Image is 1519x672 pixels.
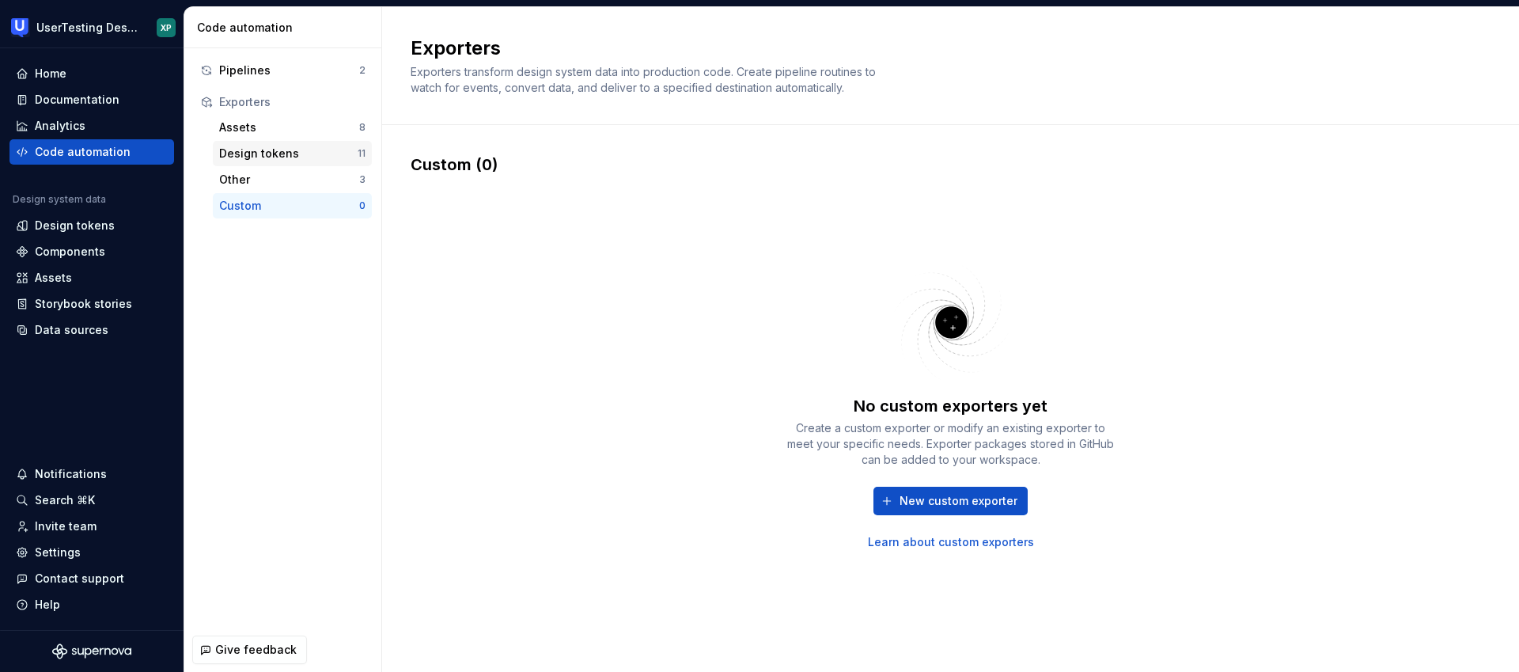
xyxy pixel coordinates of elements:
[35,571,124,587] div: Contact support
[9,87,174,112] a: Documentation
[35,492,95,508] div: Search ⌘K
[35,218,115,233] div: Design tokens
[35,296,132,312] div: Storybook stories
[9,265,174,290] a: Assets
[35,545,81,560] div: Settings
[219,198,359,214] div: Custom
[35,92,119,108] div: Documentation
[213,115,372,140] button: Assets8
[35,322,108,338] div: Data sources
[785,420,1117,468] div: Create a custom exporter or modify an existing exporter to meet your specific needs. Exporter pac...
[219,172,359,188] div: Other
[36,20,138,36] div: UserTesting Design System
[9,239,174,264] a: Components
[9,540,174,565] a: Settings
[35,118,85,134] div: Analytics
[3,10,180,44] button: UserTesting Design SystemXP
[9,592,174,617] button: Help
[359,199,366,212] div: 0
[358,147,366,160] div: 11
[9,488,174,513] button: Search ⌘K
[219,63,359,78] div: Pipelines
[194,58,372,83] button: Pipelines2
[35,244,105,260] div: Components
[35,144,131,160] div: Code automation
[35,518,97,534] div: Invite team
[359,121,366,134] div: 8
[359,64,366,77] div: 2
[35,597,60,613] div: Help
[9,213,174,238] a: Design tokens
[219,94,366,110] div: Exporters
[197,20,375,36] div: Code automation
[359,173,366,186] div: 3
[35,466,107,482] div: Notifications
[215,642,297,658] span: Give feedback
[411,65,879,94] span: Exporters transform design system data into production code. Create pipeline routines to watch fo...
[9,61,174,86] a: Home
[192,636,307,664] button: Give feedback
[411,36,1472,61] h2: Exporters
[9,566,174,591] button: Contact support
[9,291,174,317] a: Storybook stories
[11,18,30,37] img: 41adf70f-fc1c-4662-8e2d-d2ab9c673b1b.png
[9,317,174,343] a: Data sources
[9,461,174,487] button: Notifications
[35,66,66,82] div: Home
[213,141,372,166] button: Design tokens11
[9,139,174,165] a: Code automation
[52,644,131,659] svg: Supernova Logo
[9,113,174,139] a: Analytics
[9,514,174,539] a: Invite team
[213,167,372,192] button: Other3
[411,154,1491,176] div: Custom (0)
[161,21,172,34] div: XP
[873,487,1028,515] button: New custom exporter
[219,120,359,135] div: Assets
[900,493,1017,509] span: New custom exporter
[854,395,1047,417] div: No custom exporters yet
[213,193,372,218] button: Custom0
[13,193,106,206] div: Design system data
[219,146,358,161] div: Design tokens
[868,534,1034,550] a: Learn about custom exporters
[35,270,72,286] div: Assets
